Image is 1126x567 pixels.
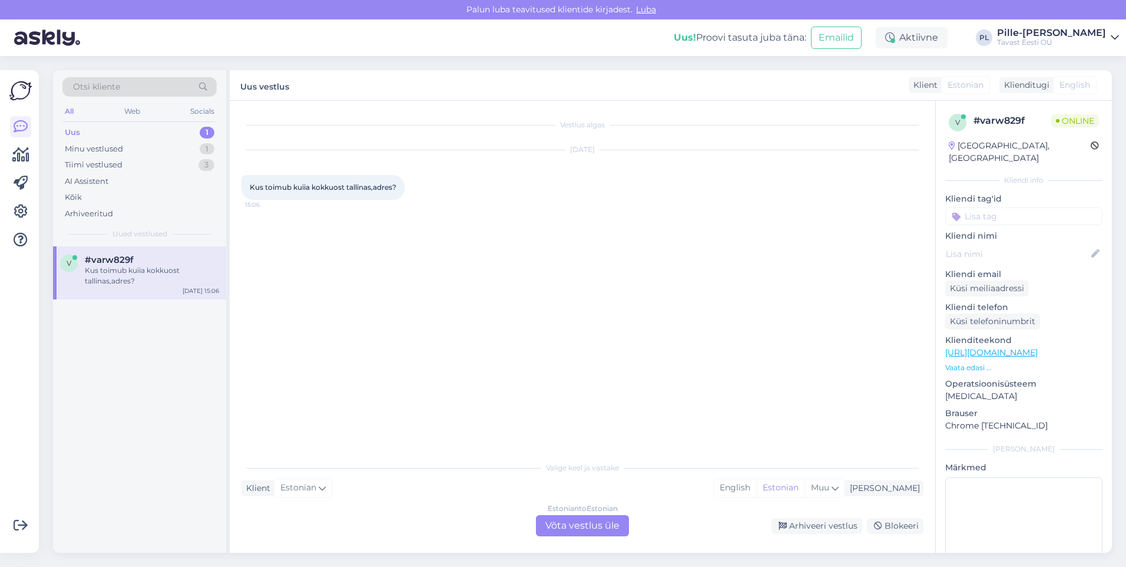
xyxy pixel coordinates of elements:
div: Klient [241,482,270,495]
div: Valige keel ja vastake [241,463,923,473]
p: Kliendi tag'id [945,193,1102,205]
span: Otsi kliente [73,81,120,93]
div: Estonian to Estonian [548,503,618,514]
div: Web [122,104,143,119]
p: Kliendi email [945,268,1102,281]
label: Uus vestlus [240,77,289,93]
span: Uued vestlused [112,229,167,239]
div: Tiimi vestlused [65,159,122,171]
span: Online [1051,114,1099,127]
p: Chrome [TECHNICAL_ID] [945,420,1102,432]
div: Vestlus algas [241,120,923,130]
a: Pille-[PERSON_NAME]Tavast Eesti OÜ [997,28,1119,47]
div: Blokeeri [867,518,923,534]
div: Aktiivne [876,27,948,48]
p: Kliendi telefon [945,301,1102,314]
span: Estonian [948,79,983,91]
div: AI Assistent [65,176,108,187]
div: [DATE] [241,144,923,155]
div: Estonian [756,479,804,497]
div: # varw829f [973,114,1051,128]
div: 1 [200,127,214,139]
input: Lisa nimi [946,248,1089,261]
p: Klienditeekond [945,334,1102,347]
div: 3 [198,159,214,171]
div: Pille-[PERSON_NAME] [997,28,1106,38]
div: Tavast Eesti OÜ [997,38,1106,47]
span: 15:06 [245,200,289,209]
div: Proovi tasuta juba täna: [674,31,806,45]
span: Muu [811,482,829,493]
span: v [67,259,71,268]
span: Luba [632,4,660,15]
div: Kliendi info [945,175,1102,186]
span: English [1059,79,1090,91]
div: [PERSON_NAME] [845,482,920,495]
p: [MEDICAL_DATA] [945,390,1102,403]
div: 1 [200,143,214,155]
div: Arhiveeri vestlus [771,518,862,534]
div: All [62,104,76,119]
div: PL [976,29,992,46]
div: Küsi meiliaadressi [945,281,1029,296]
div: Minu vestlused [65,143,123,155]
div: Klienditugi [999,79,1049,91]
span: v [955,118,960,127]
div: Uus [65,127,80,139]
div: [DATE] 15:06 [183,286,219,295]
b: Uus! [674,32,696,43]
div: Võta vestlus üle [536,515,629,536]
div: Küsi telefoninumbrit [945,314,1040,329]
span: #varw829f [85,255,134,265]
p: Kliendi nimi [945,230,1102,242]
p: Brauser [945,407,1102,420]
div: Klient [909,79,938,91]
a: [URL][DOMAIN_NAME] [945,347,1038,358]
div: Arhiveeritud [65,208,113,220]
div: English [714,479,756,497]
img: Askly Logo [9,80,32,102]
div: Kõik [65,192,82,203]
input: Lisa tag [945,207,1102,225]
div: Kus toimub kuiia kokkuost tallinas,adres? [85,265,219,286]
button: Emailid [811,27,862,49]
div: Socials [188,104,217,119]
p: Operatsioonisüsteem [945,378,1102,390]
span: Kus toimub kuiia kokkuost tallinas,adres? [250,183,396,192]
p: Vaata edasi ... [945,362,1102,373]
span: Estonian [280,482,316,495]
div: [PERSON_NAME] [945,444,1102,454]
div: [GEOGRAPHIC_DATA], [GEOGRAPHIC_DATA] [949,140,1091,164]
p: Märkmed [945,461,1102,474]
